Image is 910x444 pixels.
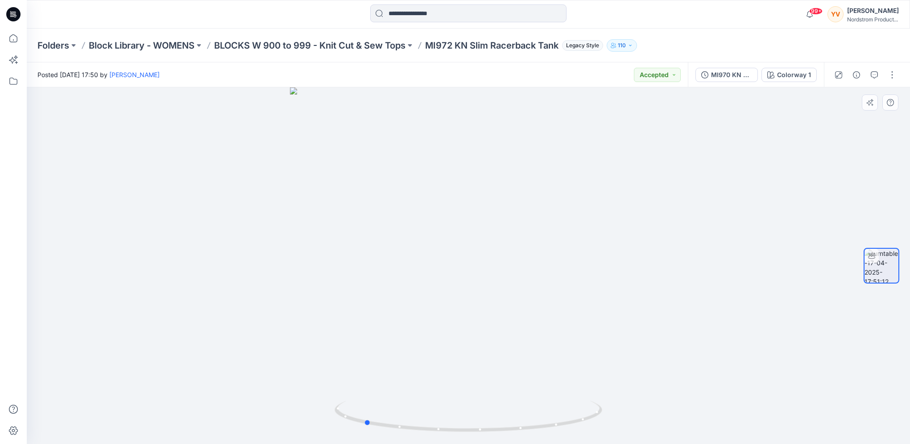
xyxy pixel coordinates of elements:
a: Block Library - WOMENS [89,39,194,52]
a: [PERSON_NAME] [109,71,160,78]
p: 110 [618,41,626,50]
button: MI970 KN Slim Raceback [695,68,758,82]
span: Legacy Style [562,40,603,51]
div: MI970 KN Slim Raceback [711,70,752,80]
div: [PERSON_NAME] [847,5,899,16]
a: BLOCKS W 900 to 999 - Knit Cut & Sew Tops [214,39,405,52]
button: Legacy Style [558,39,603,52]
div: Nordstrom Product... [847,16,899,23]
button: 110 [607,39,637,52]
button: Details [849,68,864,82]
p: MI972 KN Slim Racerback Tank [425,39,558,52]
span: Posted [DATE] 17:50 by [37,70,160,79]
span: 99+ [809,8,823,15]
a: Folders [37,39,69,52]
button: Colorway 1 [761,68,817,82]
div: YV [827,6,844,22]
div: Colorway 1 [777,70,811,80]
img: turntable-17-04-2025-17:51:12 [864,249,898,283]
